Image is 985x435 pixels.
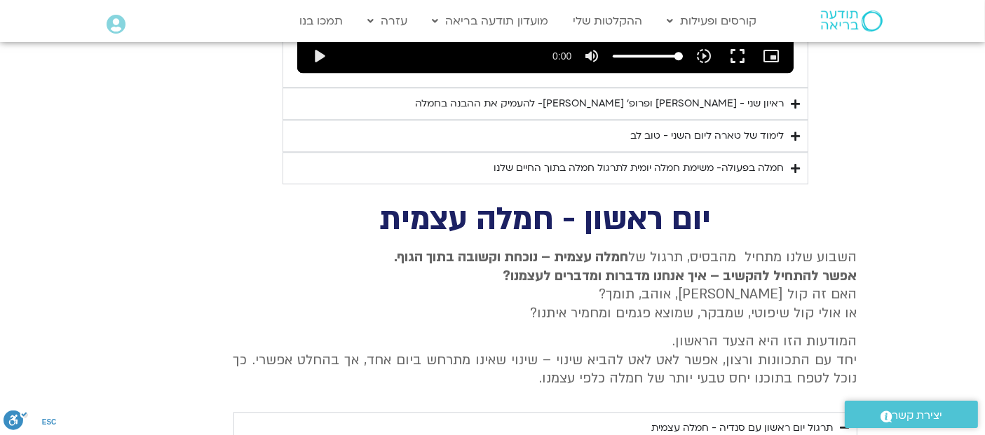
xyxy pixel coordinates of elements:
[233,205,857,234] h2: יום ראשון - חמלה עצמית
[845,401,978,428] a: יצירת קשר
[395,248,857,284] strong: חמלה עצמית – נוכחת וקשובה בתוך הגוף. אפשר להתחיל להקשיב – איך אנחנו מדברות ומדברים לעצמנו?
[360,8,414,34] a: עזרה
[631,127,784,144] div: לימוד של טארה ליום השני - טוב לב
[566,8,650,34] a: ההקלטות שלי
[233,248,857,322] p: השבוע שלנו מתחיל מהבסיס, תרגול של האם זה קול [PERSON_NAME], אוהב, תומך? או אולי קול שיפוטי, שמבקר...
[283,88,808,120] summary: ראיון שני - [PERSON_NAME] ופרופ׳ [PERSON_NAME]- להעמיק את ההבנה בחמלה
[283,152,808,184] summary: חמלה בפעולה- משימת חמלה יומית לתרגול חמלה בתוך החיים שלנו
[821,11,883,32] img: תודעה בריאה
[233,332,857,387] p: המודעות הזו היא הצעד הראשון. יחד עם התכוונות ורצון, אפשר לאט לאט להביא שינוי – שינוי שאינו מתרחש ...
[283,120,808,152] summary: לימוד של טארה ליום השני - טוב לב
[892,406,943,425] span: יצירת קשר
[292,8,350,34] a: תמכו בנו
[425,8,555,34] a: מועדון תודעה בריאה
[660,8,764,34] a: קורסים ופעילות
[494,160,784,177] div: חמלה בפעולה- משימת חמלה יומית לתרגול חמלה בתוך החיים שלנו
[416,95,784,112] div: ראיון שני - [PERSON_NAME] ופרופ׳ [PERSON_NAME]- להעמיק את ההבנה בחמלה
